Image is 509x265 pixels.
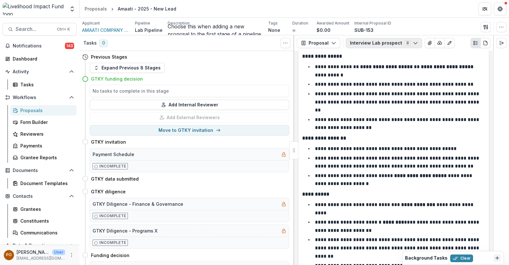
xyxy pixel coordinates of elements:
[405,255,448,261] h2: Background Tasks
[56,26,71,33] div: Ctrl + K
[3,23,77,36] button: Search...
[3,54,77,64] a: Dashboard
[20,142,72,149] div: Payments
[90,112,289,123] button: Add External Reviewers
[93,227,157,234] h5: GTKY Diligence - Programs X
[13,55,72,62] div: Dashboard
[471,38,481,48] button: Plaintext view
[10,117,77,127] a: Form Builder
[354,20,391,26] p: Internal Proposal ID
[20,119,72,125] div: Form Builder
[10,216,77,226] a: Constituents
[91,75,143,82] h4: GTKY funding decision
[17,255,65,261] p: [EMAIL_ADDRESS][DOMAIN_NAME]
[135,20,150,26] p: Pipeline
[82,4,179,13] nav: breadcrumb
[20,107,72,114] div: Proposals
[91,188,126,195] h4: GTKY diligence
[135,27,163,33] p: Lab Pipeline
[6,253,12,257] div: Peige Omondi
[268,20,278,26] p: Tags
[493,254,501,262] button: Dismiss
[3,92,77,103] button: Open Workflows
[93,201,183,207] h5: GTKY Diligence - Finance & Governance
[168,23,263,38] p: Choose this when adding a new proposal to the first stage of a pipeline.
[91,252,129,259] h4: Funding decision
[13,95,66,100] span: Workflows
[168,20,190,26] p: Description
[99,39,108,47] span: 0
[444,38,455,48] button: Edit as form
[20,206,72,212] div: Grantees
[450,254,473,262] button: Clear
[20,229,72,236] div: Communications
[118,5,176,12] div: Amaati - 2025 - New Lead
[20,81,72,88] div: Tasks
[91,175,139,182] h4: GTKY data submitted
[292,27,296,33] p: ∞
[317,20,349,26] p: Awarded Amount
[297,38,340,48] button: Proposal
[268,27,280,33] p: None
[90,125,289,135] button: Move to GTKY invitation
[496,38,506,48] button: Expand right
[354,27,373,33] p: SUB-153
[82,4,109,13] a: Proposals
[280,38,290,48] button: Toggle View Cancelled Tasks
[17,249,50,255] p: [PERSON_NAME]
[13,243,66,248] span: Data & Reporting
[91,54,127,60] h4: Previous Stages
[13,168,66,173] span: Documents
[10,140,77,151] a: Payments
[99,213,126,219] p: Incomplete
[494,3,506,15] button: Get Help
[3,240,77,251] button: Open Data & Reporting
[10,129,77,139] a: Reviewers
[20,131,72,137] div: Reviewers
[13,43,65,49] span: Notifications
[3,165,77,175] button: Open Documents
[52,249,65,255] p: User
[20,180,72,187] div: Document Templates
[10,105,77,116] a: Proposals
[65,43,74,49] span: 143
[68,251,75,259] button: More
[10,204,77,214] a: Grantees
[68,3,77,15] button: Open entity switcher
[90,100,289,110] button: Add Internal Reviewer
[3,191,77,201] button: Open Contacts
[3,67,77,77] button: Open Activity
[93,151,134,158] h5: Payment Schedule
[10,152,77,163] a: Grantee Reports
[10,79,77,90] a: Tasks
[13,194,66,199] span: Contacts
[10,178,77,189] a: Document Templates
[10,227,77,238] a: Communications
[16,26,53,32] span: Search...
[99,163,126,169] p: Incomplete
[83,40,97,46] h3: Tasks
[99,240,126,246] p: Incomplete
[93,88,286,94] h5: No tasks to complete in this stage
[3,3,65,15] img: Livelihood Impact Fund logo
[82,27,130,33] a: AMAATI COMPANY LIMITED
[478,3,491,15] button: Partners
[91,139,126,145] h4: GTKY invitation
[20,218,72,224] div: Constituents
[480,38,491,48] button: PDF view
[3,41,77,51] button: Notifications143
[425,38,435,48] button: View Attached Files
[292,20,308,26] p: Duration
[82,20,100,26] p: Applicant
[85,5,107,12] div: Proposals
[346,38,422,48] button: Interview Lab prospect8
[20,154,72,161] div: Grantee Reports
[317,27,331,33] p: $0.00
[90,63,165,73] button: Expand Previous 8 Stages
[13,69,66,75] span: Activity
